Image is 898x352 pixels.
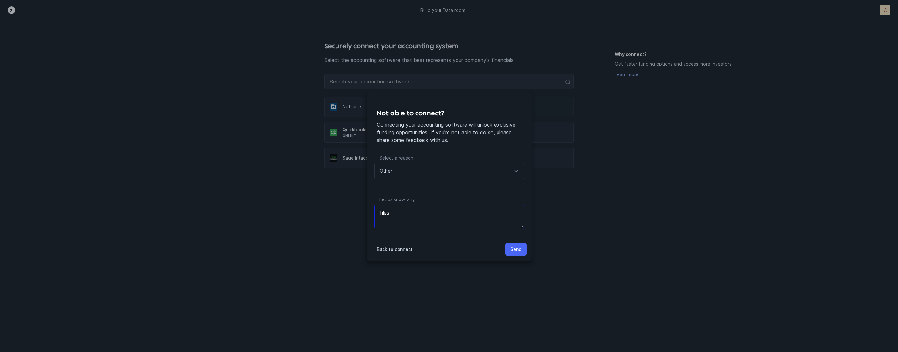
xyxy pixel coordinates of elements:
[380,167,392,175] p: Other
[505,243,527,256] button: Send
[377,108,522,118] h4: Not able to connect?
[374,196,524,205] p: Let us know why
[374,154,524,163] p: Select a reason
[372,243,418,256] button: Back to connect
[377,121,522,144] p: Connecting your accounting software will unlock exclusive funding opportunities. If you're not ab...
[374,205,524,228] textarea: files
[377,246,413,253] p: Back to connect
[510,246,522,253] p: Send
